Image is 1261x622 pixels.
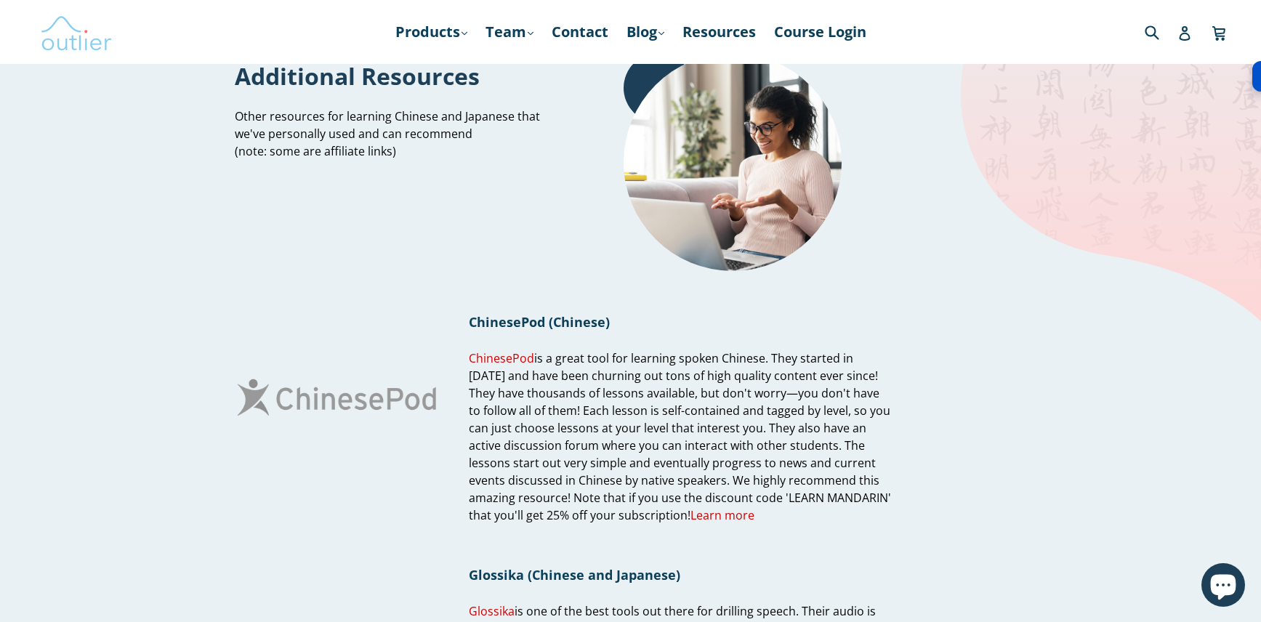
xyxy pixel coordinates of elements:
h1: Additional Resources [235,60,552,92]
a: ChinesePod [469,350,534,367]
h1: Glossika (Chinese and Japanese) [469,566,891,583]
img: Outlier Linguistics [40,11,113,53]
a: Team [478,19,541,45]
a: Course Login [767,19,874,45]
a: Resources [675,19,763,45]
span: Other resources for learning Chinese and Japanese that we've personally used and can recommend (n... [235,108,540,159]
a: Blog [619,19,672,45]
input: Search [1141,17,1181,47]
a: Products [388,19,475,45]
span: is a great tool for learning spoken Chinese. They started in [DATE] and have been churning out to... [469,350,891,524]
inbox-online-store-chat: Shopify online store chat [1197,563,1249,610]
a: Contact [544,19,616,45]
a: Learn more [690,507,754,524]
h1: ChinesePod (Chinese) [469,313,891,331]
a: Glossika [469,603,515,620]
span: Learn more [690,507,754,523]
span: ChinesePod [469,350,534,366]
